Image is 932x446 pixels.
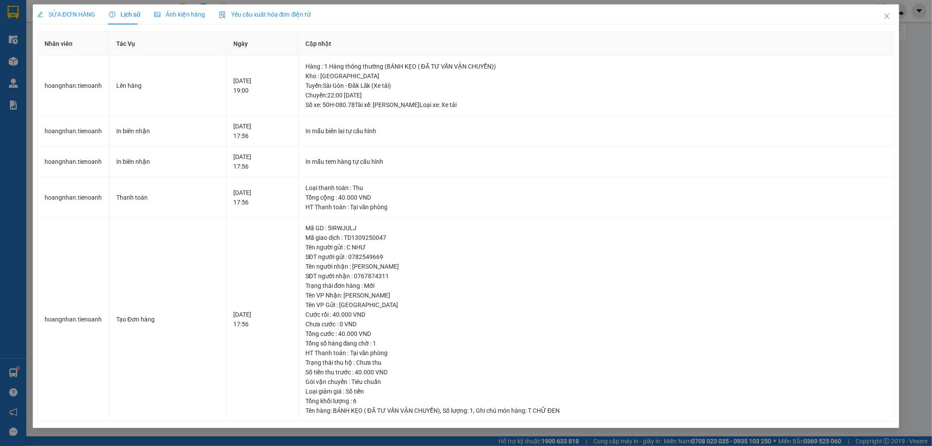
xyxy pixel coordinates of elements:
[305,290,888,300] div: Tên VP Nhận: [PERSON_NAME]
[305,233,888,242] div: Mã giao dịch : TD1309250047
[234,310,291,329] div: [DATE] 17:56
[528,407,560,414] span: T CHỮ ĐEN
[305,319,888,329] div: Chưa cước : 0 VND
[305,126,888,136] div: In mẫu biên lai tự cấu hình
[66,38,128,47] span: ĐC: 660 [GEOGRAPHIC_DATA], [GEOGRAPHIC_DATA]
[38,218,109,422] td: hoangnhan.tienoanh
[305,339,888,348] div: Tổng số hàng đang chờ : 1
[19,57,112,64] span: ----------------------------------------------
[39,65,92,72] span: GỬI KHÁCH HÀNG
[219,11,226,18] img: icon
[305,300,888,310] div: Tên VP Gửi : [GEOGRAPHIC_DATA]
[219,11,311,18] span: Yêu cầu xuất hóa đơn điện tử
[38,56,109,116] td: hoangnhan.tienoanh
[298,32,895,56] th: Cập nhật
[38,32,109,56] th: Nhân viên
[883,13,890,20] span: close
[305,71,888,81] div: Kho : [GEOGRAPHIC_DATA]
[109,11,140,18] span: Lịch sử
[37,11,95,18] span: SỬA ĐƠN HÀNG
[116,81,219,90] div: Lên hàng
[154,11,205,18] span: Ảnh kiện hàng
[305,223,888,233] div: Mã GD : 5IRWJULJ
[234,152,291,171] div: [DATE] 17:56
[305,377,888,387] div: Gói vận chuyển : Tiêu chuẩn
[305,310,888,319] div: Cước rồi : 40.000 VND
[227,32,298,56] th: Ngày
[59,21,96,28] strong: 1900 633 614
[109,32,227,56] th: Tác Vụ
[305,252,888,262] div: SĐT người gửi : 0782549669
[34,14,121,20] strong: NHẬN HÀNG NHANH - GIAO TỐC HÀNH
[305,62,888,71] div: Hàng : 1 Hàng thông thường (BÁNH KẸO ( ĐÃ TƯ VẤN VẬN CHUYỂN))
[305,281,888,290] div: Trạng thái đơn hàng : Mới
[116,126,219,136] div: In biên nhận
[305,262,888,271] div: Tên người nhận : [PERSON_NAME]
[32,5,122,13] span: CTY TNHH DLVT TIẾN OANH
[116,157,219,166] div: In biên nhận
[305,396,888,406] div: Tổng khối lượng : 6
[305,183,888,193] div: Loại thanh toán : Thu
[305,367,888,377] div: Số tiền thu trước : 40.000 VND
[305,358,888,367] div: Trạng thái thu hộ : Chưa thu
[470,407,473,414] span: 1
[234,188,291,207] div: [DATE] 17:56
[66,32,110,37] span: VP Nhận: Bình Dương
[116,315,219,324] div: Tạo Đơn hàng
[109,11,115,17] span: clock-circle
[66,49,99,54] span: ĐT: 0789 629 629
[116,193,219,202] div: Thanh toán
[305,157,888,166] div: In mẫu tem hàng tự cấu hình
[3,32,54,37] span: VP Gửi: [PERSON_NAME]
[38,116,109,147] td: hoangnhan.tienoanh
[38,177,109,218] td: hoangnhan.tienoanh
[875,4,899,29] button: Close
[38,146,109,177] td: hoangnhan.tienoanh
[3,49,36,54] span: ĐT:0905 22 58 58
[305,193,888,202] div: Tổng cộng : 40.000 VND
[37,11,43,17] span: edit
[234,76,291,95] div: [DATE] 19:00
[305,329,888,339] div: Tổng cước : 40.000 VND
[3,6,25,28] img: logo
[154,11,160,17] span: picture
[3,38,47,47] span: ĐC: Ngã 3 Easim ,[GEOGRAPHIC_DATA]
[305,242,888,252] div: Tên người gửi : C NHƯ
[305,406,888,415] div: Tên hàng: , Số lượng: , Ghi chú món hàng:
[305,387,888,396] div: Loại giảm giá : Số tiền
[234,121,291,141] div: [DATE] 17:56
[305,348,888,358] div: HT Thanh toán : Tại văn phòng
[305,271,888,281] div: SĐT người nhận : 0767874311
[333,407,440,414] span: BÁNH KẸO ( ĐÃ TƯ VẤN VẬN CHUYỂN)
[305,81,888,110] div: Tuyến : Sài Gòn - Đăk Lăk (Xe tải) Chuyến: 22:00 [DATE] Số xe: 50H-080.78 Tài xế: [PERSON_NAME] L...
[305,202,888,212] div: HT Thanh toán : Tại văn phòng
